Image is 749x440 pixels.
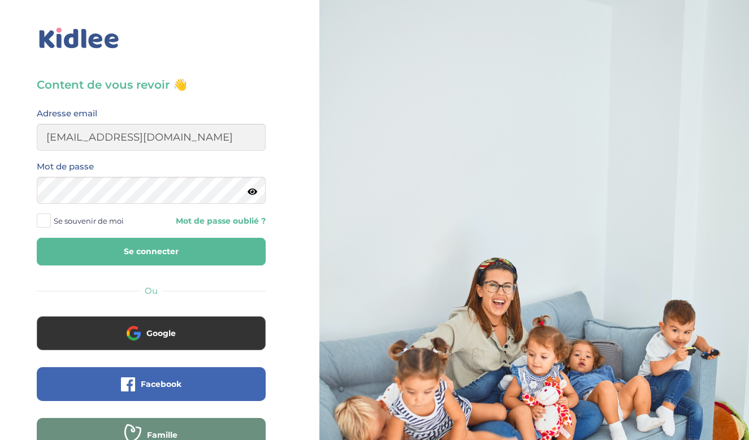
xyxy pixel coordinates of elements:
button: Se connecter [37,238,266,265]
span: Google [146,328,176,339]
img: google.png [127,326,141,340]
img: logo_kidlee_bleu [37,25,122,51]
label: Mot de passe [37,159,94,174]
button: Facebook [37,367,266,401]
img: facebook.png [121,377,135,391]
label: Adresse email [37,106,97,121]
span: Ou [145,285,158,296]
a: Google [37,336,266,346]
a: Facebook [37,386,266,397]
h3: Content de vous revoir 👋 [37,77,266,93]
span: Se souvenir de moi [54,214,124,228]
button: Google [37,316,266,350]
a: Mot de passe oublié ? [159,216,265,226]
span: Facebook [141,378,181,390]
input: Email [37,124,266,151]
